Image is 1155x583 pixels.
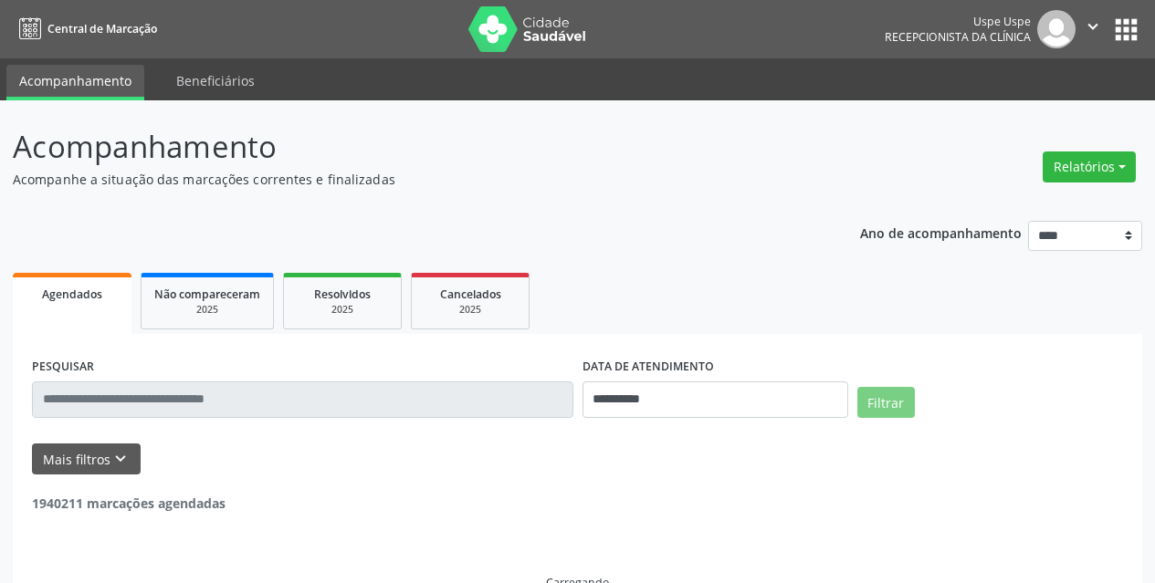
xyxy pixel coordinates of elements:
a: Acompanhamento [6,65,144,100]
button: Mais filtroskeyboard_arrow_down [32,443,141,475]
p: Acompanhamento [13,124,803,170]
button:  [1076,10,1110,48]
label: PESQUISAR [32,353,94,381]
i: keyboard_arrow_down [110,449,131,469]
div: 2025 [425,303,516,317]
div: 2025 [154,303,260,317]
i:  [1083,16,1103,36]
button: Relatórios [1043,151,1136,182]
span: Recepcionista da clínica [885,29,1031,45]
span: Agendados [42,286,102,302]
p: Acompanhe a situação das marcações correntes e finalizadas [13,170,803,189]
span: Cancelados [440,286,501,302]
p: Ano de acompanhamento [860,221,1022,244]
a: Central de Marcação [13,14,157,44]
strong: 1940211 marcações agendadas [32,495,226,512]
button: apps [1110,14,1142,46]
span: Não compareceram [154,286,260,302]
div: Uspe Uspe [885,14,1031,29]
button: Filtrar [857,387,915,418]
img: img [1037,10,1076,48]
span: Resolvidos [314,286,371,302]
div: 2025 [297,303,388,317]
span: Central de Marcação [47,21,157,36]
label: DATA DE ATENDIMENTO [583,353,714,381]
a: Beneficiários [163,65,268,97]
